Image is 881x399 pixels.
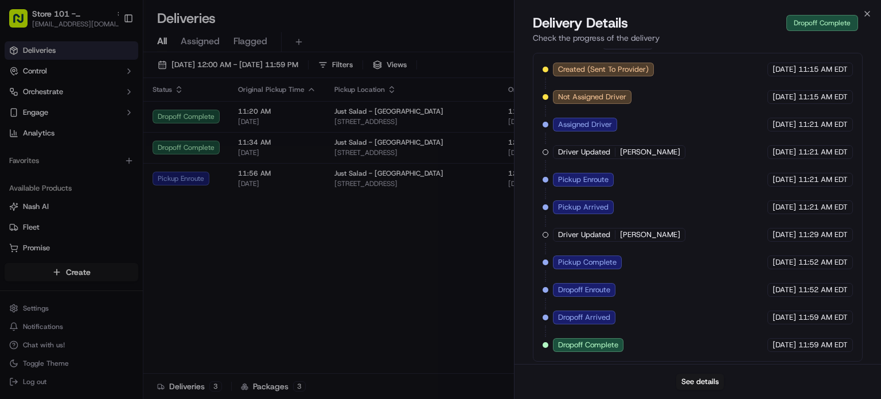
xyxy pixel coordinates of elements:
span: Dropoff Enroute [558,285,610,295]
img: 5e9a9d7314ff4150bce227a61376b483.jpg [24,109,45,130]
span: Created (Sent To Provider) [558,64,649,75]
span: Pylon [114,284,139,293]
p: Welcome 👋 [11,45,209,64]
span: Dropoff Arrived [558,312,610,323]
a: 💻API Documentation [92,251,189,272]
span: [PERSON_NAME] [620,147,680,157]
button: See details [676,374,724,390]
span: [DATE] [773,175,796,185]
span: Delivery Details [533,14,628,32]
span: Driver Updated [558,147,610,157]
span: Not Assigned Driver [558,92,626,102]
img: Klarizel Pensader [11,197,30,216]
button: See all [178,146,209,160]
span: [DATE] [102,177,125,187]
button: Start new chat [195,113,209,126]
span: Pickup Enroute [558,175,609,185]
img: 1736555255976-a54dd68f-1ca7-489b-9aae-adbdc363a1c4 [11,109,32,130]
img: Nash [11,11,34,34]
div: Past conversations [11,149,77,158]
span: API Documentation [108,256,184,268]
span: [PERSON_NAME] [36,177,93,187]
div: 💻 [97,257,106,266]
input: Got a question? Start typing here... [30,73,206,86]
a: Powered byPylon [81,284,139,293]
span: [DATE] [103,208,127,218]
span: [DATE] [773,257,796,268]
span: [DATE] [773,312,796,323]
span: 11:59 AM EDT [798,340,848,350]
span: • [97,208,101,218]
span: 11:52 AM EDT [798,257,848,268]
img: 1736555255976-a54dd68f-1ca7-489b-9aae-adbdc363a1c4 [23,209,32,218]
span: [DATE] [773,92,796,102]
div: Start new chat [52,109,188,121]
span: 11:21 AM EDT [798,175,848,185]
span: 11:15 AM EDT [798,64,848,75]
span: Pickup Arrived [558,202,609,212]
span: [DATE] [773,147,796,157]
div: 📗 [11,257,21,266]
img: 1736555255976-a54dd68f-1ca7-489b-9aae-adbdc363a1c4 [23,178,32,187]
span: Driver Updated [558,230,610,240]
a: 📗Knowledge Base [7,251,92,272]
span: [DATE] [773,202,796,212]
img: Liam S. [11,166,30,185]
span: Pickup Complete [558,257,617,268]
span: Klarizel Pensader [36,208,95,218]
span: • [95,177,99,187]
span: Dropoff Complete [558,340,618,350]
span: 11:21 AM EDT [798,119,848,130]
span: [DATE] [773,119,796,130]
span: 11:15 AM EDT [798,92,848,102]
span: 11:21 AM EDT [798,202,848,212]
span: [DATE] [773,64,796,75]
span: 11:52 AM EDT [798,285,848,295]
span: Assigned Driver [558,119,612,130]
span: 11:29 AM EDT [798,230,848,240]
span: [DATE] [773,230,796,240]
span: 11:59 AM EDT [798,312,848,323]
p: Check the progress of the delivery [533,32,863,44]
span: [PERSON_NAME] [620,230,680,240]
span: Knowledge Base [23,256,88,268]
span: [DATE] [773,285,796,295]
span: 11:21 AM EDT [798,147,848,157]
span: [DATE] [773,340,796,350]
div: We're available if you need us! [52,121,158,130]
